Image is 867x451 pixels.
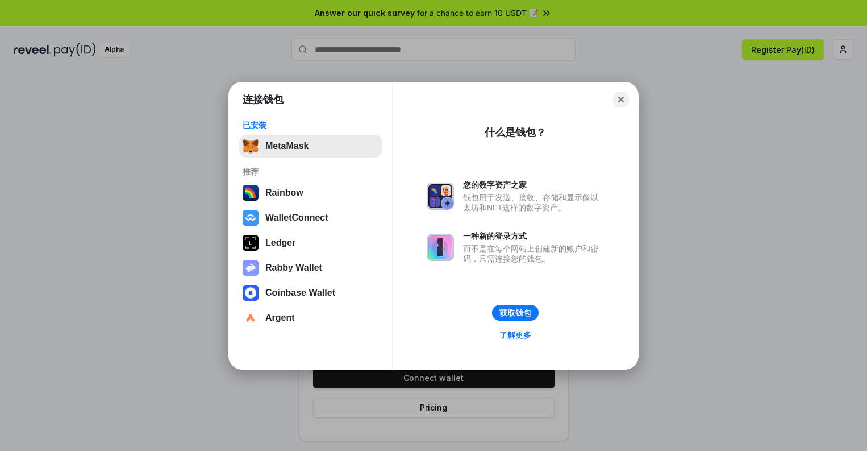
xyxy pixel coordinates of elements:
button: Rainbow [239,181,382,204]
button: Coinbase Wallet [239,282,382,304]
div: Coinbase Wallet [265,288,335,298]
button: Argent [239,307,382,329]
div: Argent [265,313,295,323]
div: Rabby Wallet [265,263,322,273]
div: 已安装 [243,120,378,130]
div: 您的数字资产之家 [463,180,604,190]
img: svg+xml,%3Csvg%20width%3D%22120%22%20height%3D%22120%22%20viewBox%3D%220%200%20120%20120%22%20fil... [243,185,259,201]
div: 推荐 [243,167,378,177]
img: svg+xml,%3Csvg%20xmlns%3D%22http%3A%2F%2Fwww.w3.org%2F2000%2Fsvg%22%20width%3D%2228%22%20height%3... [243,235,259,251]
a: 了解更多 [493,328,538,342]
button: MetaMask [239,135,382,158]
img: svg+xml,%3Csvg%20fill%3D%22none%22%20height%3D%2233%22%20viewBox%3D%220%200%2035%2033%22%20width%... [243,138,259,154]
img: svg+xml,%3Csvg%20xmlns%3D%22http%3A%2F%2Fwww.w3.org%2F2000%2Fsvg%22%20fill%3D%22none%22%20viewBox... [243,260,259,276]
div: Rainbow [265,188,303,198]
div: 获取钱包 [499,308,531,318]
button: WalletConnect [239,206,382,229]
h1: 连接钱包 [243,93,284,106]
div: 什么是钱包？ [485,126,546,139]
div: WalletConnect [265,213,328,223]
button: Rabby Wallet [239,256,382,279]
div: MetaMask [265,141,309,151]
img: svg+xml,%3Csvg%20width%3D%2228%22%20height%3D%2228%22%20viewBox%3D%220%200%2028%2028%22%20fill%3D... [243,310,259,326]
img: svg+xml,%3Csvg%20width%3D%2228%22%20height%3D%2228%22%20viewBox%3D%220%200%2028%2028%22%20fill%3D... [243,285,259,301]
img: svg+xml,%3Csvg%20xmlns%3D%22http%3A%2F%2Fwww.w3.org%2F2000%2Fsvg%22%20fill%3D%22none%22%20viewBox... [427,183,454,210]
div: Ledger [265,238,295,248]
div: 钱包用于发送、接收、存储和显示像以太坊和NFT这样的数字资产。 [463,192,604,213]
div: 了解更多 [499,330,531,340]
button: Ledger [239,231,382,254]
div: 而不是在每个网站上创建新的账户和密码，只需连接您的钱包。 [463,243,604,264]
button: Close [613,92,629,107]
button: 获取钱包 [492,305,539,321]
div: 一种新的登录方式 [463,231,604,241]
img: svg+xml,%3Csvg%20xmlns%3D%22http%3A%2F%2Fwww.w3.org%2F2000%2Fsvg%22%20fill%3D%22none%22%20viewBox... [427,234,454,261]
img: svg+xml,%3Csvg%20width%3D%2228%22%20height%3D%2228%22%20viewBox%3D%220%200%2028%2028%22%20fill%3D... [243,210,259,226]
